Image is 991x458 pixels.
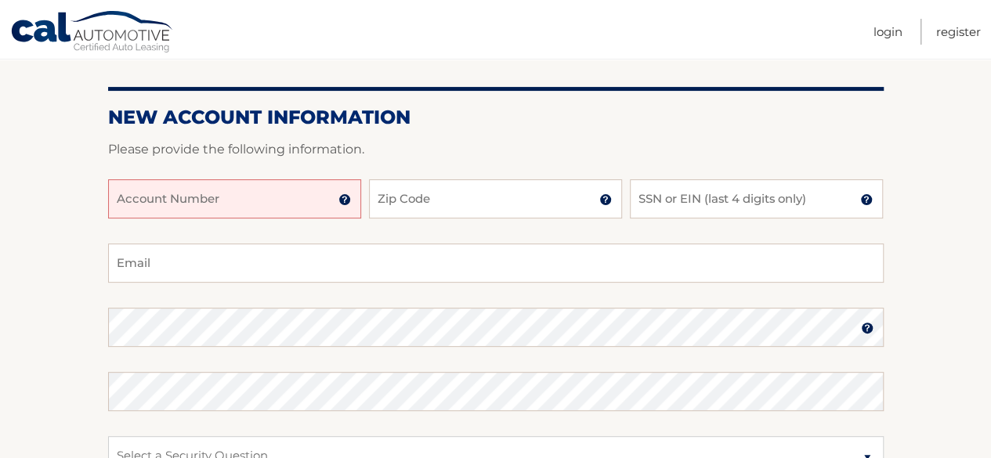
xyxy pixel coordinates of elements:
a: Login [873,19,902,45]
input: Account Number [108,179,361,218]
img: tooltip.svg [860,193,873,206]
input: Email [108,243,884,283]
img: tooltip.svg [861,322,873,334]
p: Please provide the following information. [108,139,884,160]
img: tooltip.svg [599,193,612,206]
input: SSN or EIN (last 4 digits only) [630,179,883,218]
h2: New Account Information [108,106,884,129]
input: Zip Code [369,179,622,218]
a: Cal Automotive [10,10,175,56]
img: tooltip.svg [338,193,351,206]
a: Register [936,19,981,45]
